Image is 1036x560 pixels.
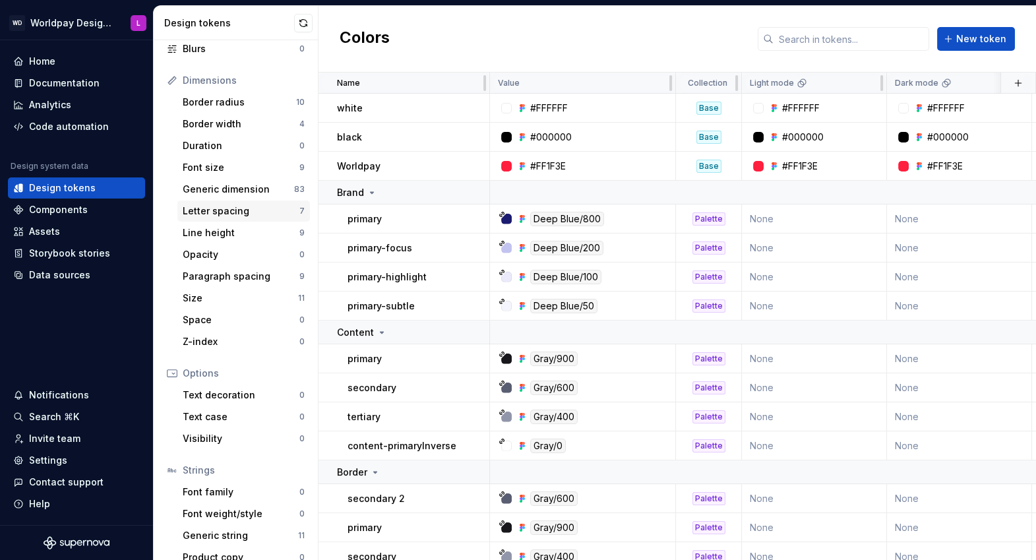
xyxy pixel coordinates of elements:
[887,513,1032,542] td: None
[183,117,299,131] div: Border width
[348,521,382,534] p: primary
[9,15,25,31] div: WD
[8,73,145,94] a: Documentation
[164,16,294,30] div: Design tokens
[337,78,360,88] p: Name
[895,78,938,88] p: Dark mode
[887,344,1032,373] td: None
[937,27,1015,51] button: New token
[782,160,818,173] div: #FF1F3E
[299,336,305,347] div: 0
[692,241,725,255] div: Palette
[177,288,310,309] a: Size11
[887,431,1032,460] td: None
[337,131,362,144] p: black
[183,485,299,499] div: Font family
[742,484,887,513] td: None
[927,131,969,144] div: #000000
[177,309,310,330] a: Space0
[742,233,887,263] td: None
[692,521,725,534] div: Palette
[177,525,310,546] a: Generic string11
[183,529,298,542] div: Generic string
[29,432,80,445] div: Invite team
[337,326,374,339] p: Content
[183,96,296,109] div: Border radius
[177,157,310,178] a: Font size9
[696,131,721,144] div: Base
[742,373,887,402] td: None
[887,373,1032,402] td: None
[927,102,965,115] div: #FFFFFF
[887,402,1032,431] td: None
[177,406,310,427] a: Text case0
[177,92,310,113] a: Border radius10
[29,476,104,489] div: Contact support
[177,201,310,222] a: Letter spacing7
[299,390,305,400] div: 0
[29,389,89,402] div: Notifications
[183,292,298,305] div: Size
[8,264,145,286] a: Data sources
[530,491,578,506] div: Gray/600
[183,42,299,55] div: Blurs
[8,493,145,514] button: Help
[348,381,396,394] p: secondary
[30,16,115,30] div: Worldpay Design System
[177,385,310,406] a: Text decoration0
[29,247,110,260] div: Storybook stories
[530,299,597,313] div: Deep Blue/50
[8,472,145,493] button: Contact support
[530,410,578,424] div: Gray/400
[177,135,310,156] a: Duration0
[750,78,794,88] p: Light mode
[183,367,305,380] div: Options
[348,241,412,255] p: primary-focus
[183,313,299,327] div: Space
[530,212,604,226] div: Deep Blue/800
[29,497,50,511] div: Help
[298,293,305,303] div: 11
[299,140,305,151] div: 0
[29,203,88,216] div: Components
[8,199,145,220] a: Components
[774,27,929,51] input: Search in tokens...
[348,299,415,313] p: primary-subtle
[183,139,299,152] div: Duration
[183,507,299,520] div: Font weight/style
[29,225,60,238] div: Assets
[183,389,299,402] div: Text decoration
[337,466,367,479] p: Border
[177,222,310,243] a: Line height9
[299,315,305,325] div: 0
[8,428,145,449] a: Invite team
[696,102,721,115] div: Base
[692,381,725,394] div: Palette
[44,536,109,549] svg: Supernova Logo
[692,352,725,365] div: Palette
[29,268,90,282] div: Data sources
[8,116,145,137] a: Code automation
[742,431,887,460] td: None
[296,97,305,108] div: 10
[299,412,305,422] div: 0
[183,226,299,239] div: Line height
[177,179,310,200] a: Generic dimension83
[887,204,1032,233] td: None
[348,439,456,452] p: content-primaryInverse
[782,102,820,115] div: #FFFFFF
[530,352,578,366] div: Gray/900
[530,131,572,144] div: #000000
[927,160,963,173] div: #FF1F3E
[8,450,145,471] a: Settings
[348,410,381,423] p: tertiary
[742,292,887,321] td: None
[162,38,310,59] a: Blurs0
[177,113,310,135] a: Border width4
[177,266,310,287] a: Paragraph spacing9
[887,484,1032,513] td: None
[299,162,305,173] div: 9
[530,241,603,255] div: Deep Blue/200
[887,233,1032,263] td: None
[530,381,578,395] div: Gray/600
